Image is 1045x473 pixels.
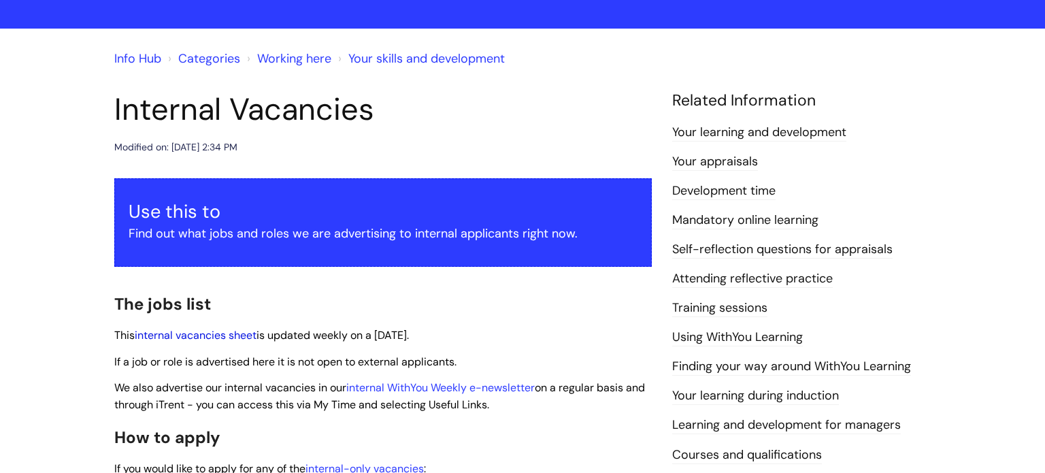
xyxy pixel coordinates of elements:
span: This is updated weekly on a [DATE]. [114,328,409,342]
a: Attending reflective practice [672,270,833,288]
span: We also advertise our internal vacancies in our on a regular basis and through iTrent - you can a... [114,380,645,412]
a: Working here [257,50,331,67]
h1: Internal Vacancies [114,91,652,128]
a: Learning and development for managers [672,417,901,434]
a: Your learning during induction [672,387,839,405]
h4: Related Information [672,91,931,110]
a: Categories [178,50,240,67]
a: Your skills and development [348,50,505,67]
a: Finding your way around WithYou Learning [672,358,911,376]
li: Your skills and development [335,48,505,69]
li: Working here [244,48,331,69]
a: internal vacancies sheet [135,328,256,342]
a: Self-reflection questions for appraisals [672,241,893,259]
a: Training sessions [672,299,767,317]
a: Mandatory online learning [672,212,818,229]
a: Your learning and development [672,124,846,142]
a: Your appraisals [672,153,758,171]
span: How to apply [114,427,220,448]
div: Modified on: [DATE] 2:34 PM [114,139,237,156]
span: The jobs list [114,293,211,314]
a: Using WithYou Learning [672,329,803,346]
li: Solution home [165,48,240,69]
a: Info Hub [114,50,161,67]
a: Courses and qualifications [672,446,822,464]
h3: Use this to [129,201,637,223]
span: If a job or role is advertised here it is not open to external applicants. [114,355,457,369]
a: internal WithYou Weekly e-newsletter [346,380,535,395]
p: Find out what jobs and roles we are advertising to internal applicants right now. [129,223,637,244]
a: Development time [672,182,776,200]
